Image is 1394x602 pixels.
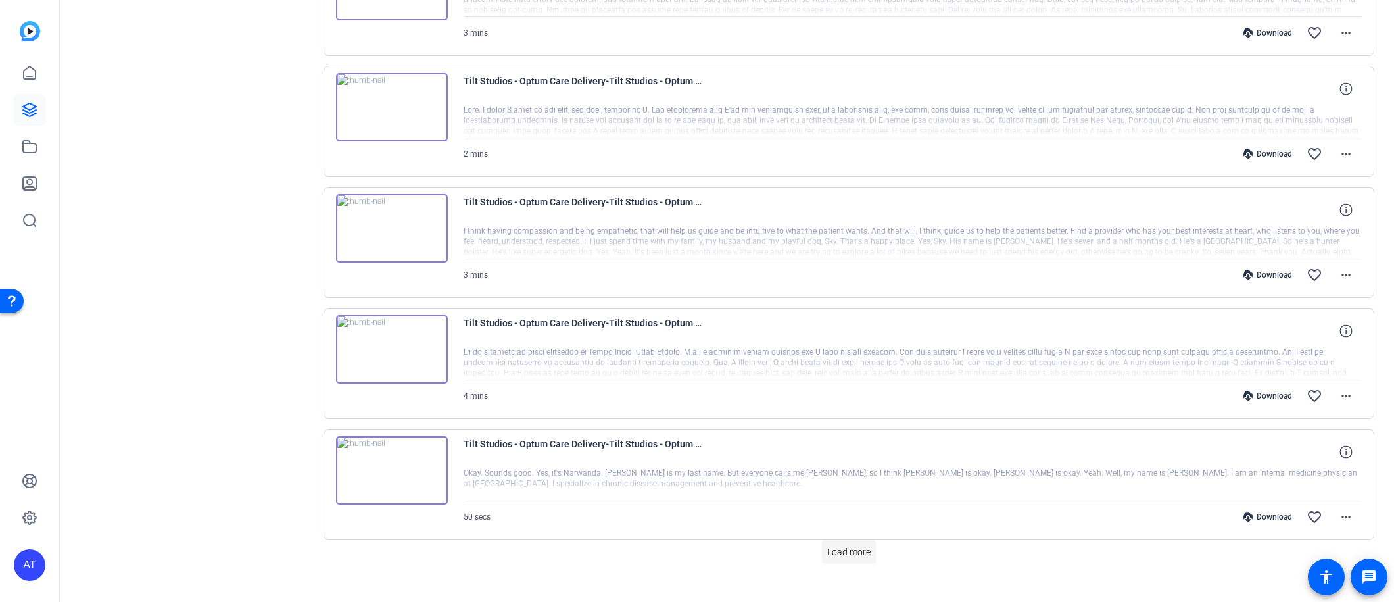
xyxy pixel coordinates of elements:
mat-icon: more_horiz [1338,388,1354,404]
mat-icon: more_horiz [1338,509,1354,525]
div: Download [1236,270,1299,280]
mat-icon: favorite_border [1307,25,1322,41]
span: Load more [827,545,871,559]
img: thumb-nail [336,315,448,384]
mat-icon: favorite_border [1307,267,1322,283]
div: Download [1236,391,1299,401]
mat-icon: favorite_border [1307,509,1322,525]
span: Tilt Studios - Optum Care Delivery-Tilt Studios - Optum Care Delivery Express - Recording Session... [464,73,708,105]
span: 50 secs [464,513,491,522]
span: 3 mins [464,270,489,280]
mat-icon: more_horiz [1338,146,1354,162]
mat-icon: favorite_border [1307,146,1322,162]
img: thumb-nail [336,194,448,263]
mat-icon: favorite_border [1307,388,1322,404]
img: blue-gradient.svg [20,21,40,41]
div: Download [1236,512,1299,522]
button: Load more [822,540,876,564]
div: Download [1236,28,1299,38]
span: Tilt Studios - Optum Care Delivery-Tilt Studios - Optum Care Delivery Express - Recording Session... [464,436,708,468]
mat-icon: more_horiz [1338,267,1354,283]
span: 3 mins [464,28,489,38]
img: thumb-nail [336,73,448,141]
div: AT [14,549,45,581]
span: 4 mins [464,391,489,401]
img: thumb-nail [336,436,448,505]
mat-icon: message [1361,569,1377,585]
span: Tilt Studios - Optum Care Delivery-Tilt Studios - Optum Care Delivery Express - Recording Session... [464,315,708,347]
span: Tilt Studios - Optum Care Delivery-Tilt Studios - Optum Care Delivery Express - Recording Session... [464,194,708,226]
mat-icon: accessibility [1318,569,1334,585]
span: 2 mins [464,149,489,159]
mat-icon: more_horiz [1338,25,1354,41]
div: Download [1236,149,1299,159]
